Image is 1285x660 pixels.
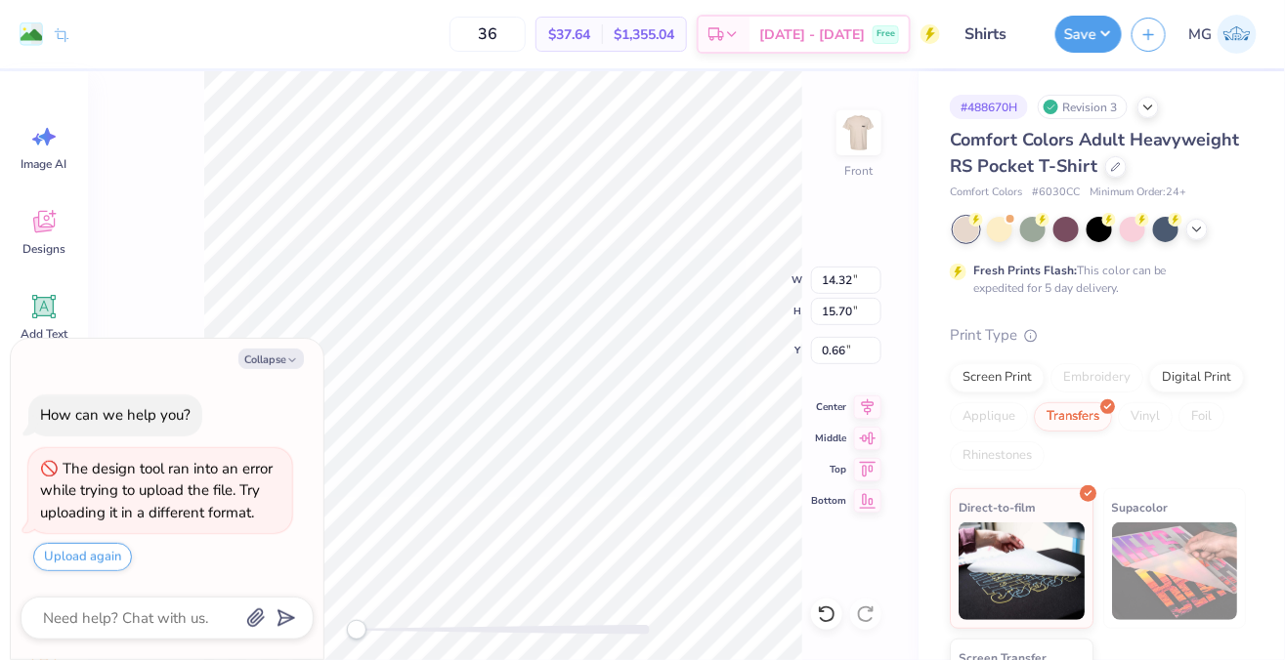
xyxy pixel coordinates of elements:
[839,113,878,152] img: Front
[950,402,1028,432] div: Applique
[548,24,590,45] span: $37.64
[347,620,366,639] div: Accessibility label
[950,95,1028,119] div: # 488670H
[959,497,1036,517] span: Direct-to-film
[959,522,1085,620] img: Direct-to-film
[950,441,1045,471] div: Rhinestones
[22,241,65,257] span: Designs
[950,324,1246,347] div: Print Type
[845,162,874,180] div: Front
[1112,497,1169,517] span: Supacolor
[238,349,304,369] button: Collapse
[950,128,1240,178] span: Comfort Colors Adult Heavyweight RS Pocket T-Shirt
[1050,363,1143,392] div: Embroidery
[1218,15,1257,54] img: Michael Galon
[877,27,895,41] span: Free
[811,399,846,415] span: Center
[759,24,865,45] span: [DATE] - [DATE]
[950,15,1046,54] input: Untitled Design
[1055,16,1122,53] button: Save
[21,326,67,342] span: Add Text
[1038,95,1128,119] div: Revision 3
[33,543,132,571] button: Upload again
[1189,23,1213,46] span: MG
[450,17,526,52] input: – –
[1090,185,1187,201] span: Minimum Order: 24 +
[811,493,846,509] span: Bottom
[811,462,846,477] span: Top
[811,431,846,446] span: Middle
[40,459,273,522] div: The design tool ran into an error while trying to upload the file. Try uploading it in a differen...
[973,263,1077,278] strong: Fresh Prints Flash:
[950,185,1022,201] span: Comfort Colors
[950,363,1045,392] div: Screen Print
[1034,402,1112,432] div: Transfers
[1112,522,1238,620] img: Supacolor
[21,156,67,172] span: Image AI
[973,262,1214,297] div: This color can be expedited for 5 day delivery.
[1178,402,1224,432] div: Foil
[1118,402,1173,432] div: Vinyl
[614,24,674,45] span: $1,355.04
[40,405,191,425] div: How can we help you?
[1032,185,1080,201] span: # 6030CC
[1180,15,1265,54] a: MG
[1149,363,1244,392] div: Digital Print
